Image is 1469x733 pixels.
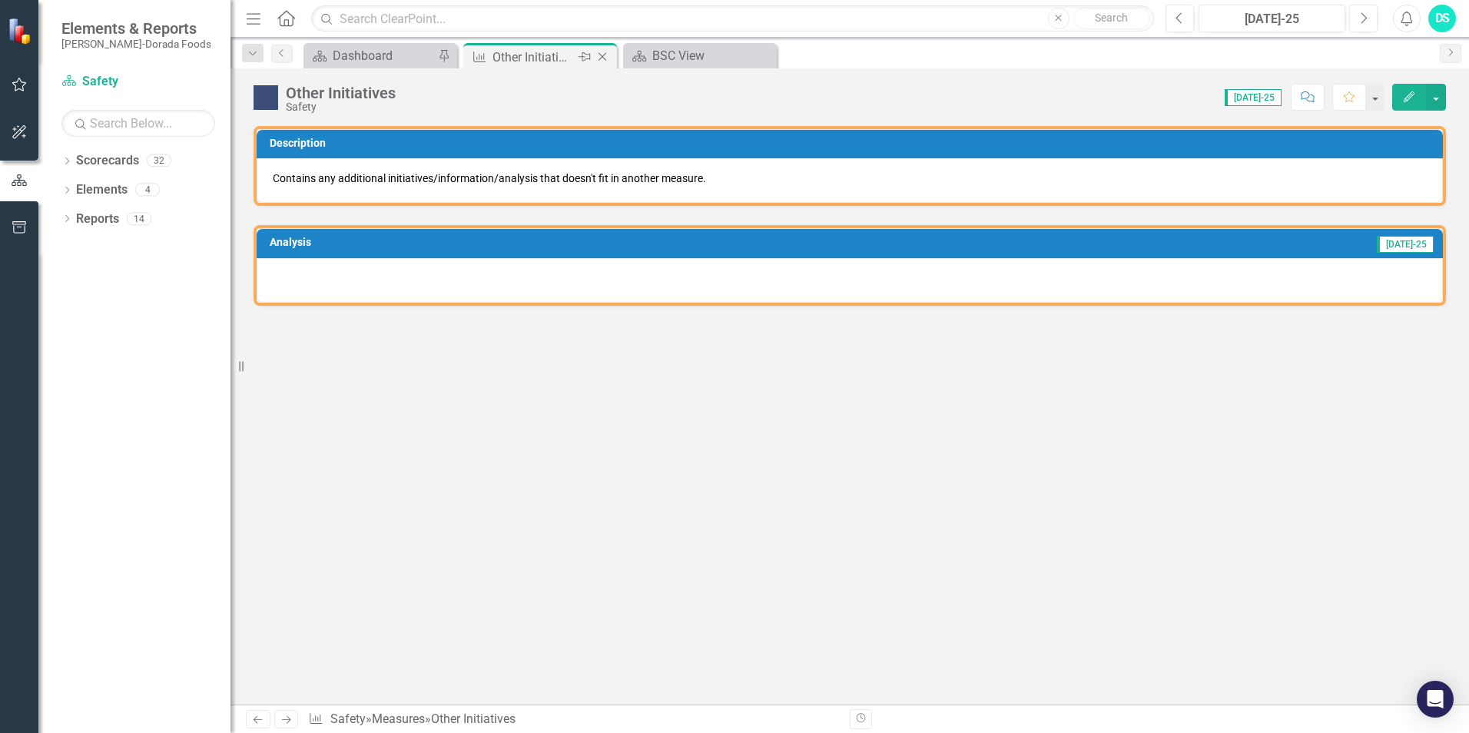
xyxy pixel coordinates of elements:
[147,154,171,167] div: 32
[311,5,1154,32] input: Search ClearPoint...
[1377,236,1434,253] span: [DATE]-25
[1073,8,1150,29] button: Search
[333,46,434,65] div: Dashboard
[286,85,396,101] div: Other Initiatives
[372,711,425,726] a: Measures
[76,211,119,228] a: Reports
[1417,681,1454,718] div: Open Intercom Messenger
[135,184,160,197] div: 4
[273,171,1427,186] p: Contains any additional initiatives/information/analysis that doesn't fit in another measure.
[330,711,366,726] a: Safety
[127,212,151,225] div: 14
[1095,12,1128,24] span: Search
[76,152,139,170] a: Scorecards
[431,711,516,726] div: Other Initiatives
[1199,5,1345,32] button: [DATE]-25
[61,110,215,137] input: Search Below...
[1204,10,1340,28] div: [DATE]-25
[307,46,434,65] a: Dashboard
[8,18,35,45] img: ClearPoint Strategy
[254,85,278,110] img: No Information
[286,101,396,113] div: Safety
[1225,89,1282,106] span: [DATE]-25
[1428,5,1456,32] button: DS
[61,19,211,38] span: Elements & Reports
[270,138,1435,149] h3: Description
[61,73,215,91] a: Safety
[652,46,773,65] div: BSC View
[270,237,754,248] h3: Analysis
[627,46,773,65] a: BSC View
[61,38,211,50] small: [PERSON_NAME]-Dorada Foods
[492,48,575,67] div: Other Initiatives
[76,181,128,199] a: Elements
[308,711,838,728] div: » »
